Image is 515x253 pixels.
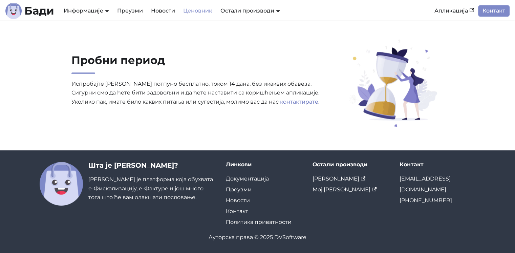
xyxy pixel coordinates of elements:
[179,5,216,17] a: Ценовник
[226,186,252,193] a: Преузми
[40,233,476,242] div: Ауторска права © 2025 DVSoftware
[5,3,54,19] a: ЛогоБади
[5,3,22,19] img: Лого
[40,162,83,206] img: Бади
[88,161,215,170] h3: Шта је [PERSON_NAME]?
[313,161,389,168] div: Остали производи
[64,7,109,14] a: Информације
[71,80,321,106] p: Испробајте [PERSON_NAME] потпуно бесплатно, током 14 дана, без икаквих обавеза. Сигурни смо да ће...
[313,186,377,193] a: Мој [PERSON_NAME]
[220,7,280,14] a: Остали производи
[24,5,54,16] b: Бади
[400,197,452,204] a: [PHONE_NUMBER]
[313,175,365,182] a: [PERSON_NAME]
[478,5,510,17] a: Контакт
[226,208,248,214] a: Контакт
[341,37,445,127] img: Пробни период
[400,161,476,168] div: Контакт
[88,161,215,206] div: [PERSON_NAME] је платформа која обухвата е-Фискализацију, е-Фактуре и још много тога што ће вам о...
[226,175,269,182] a: Документација
[226,219,292,225] a: Политика приватности
[147,5,179,17] a: Новости
[226,197,250,204] a: Новости
[71,54,321,74] h2: Пробни период
[226,161,302,168] div: Линкови
[400,175,451,193] a: [EMAIL_ADDRESS][DOMAIN_NAME]
[280,99,318,105] a: контактирате
[430,5,478,17] a: Апликација
[113,5,147,17] a: Преузми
